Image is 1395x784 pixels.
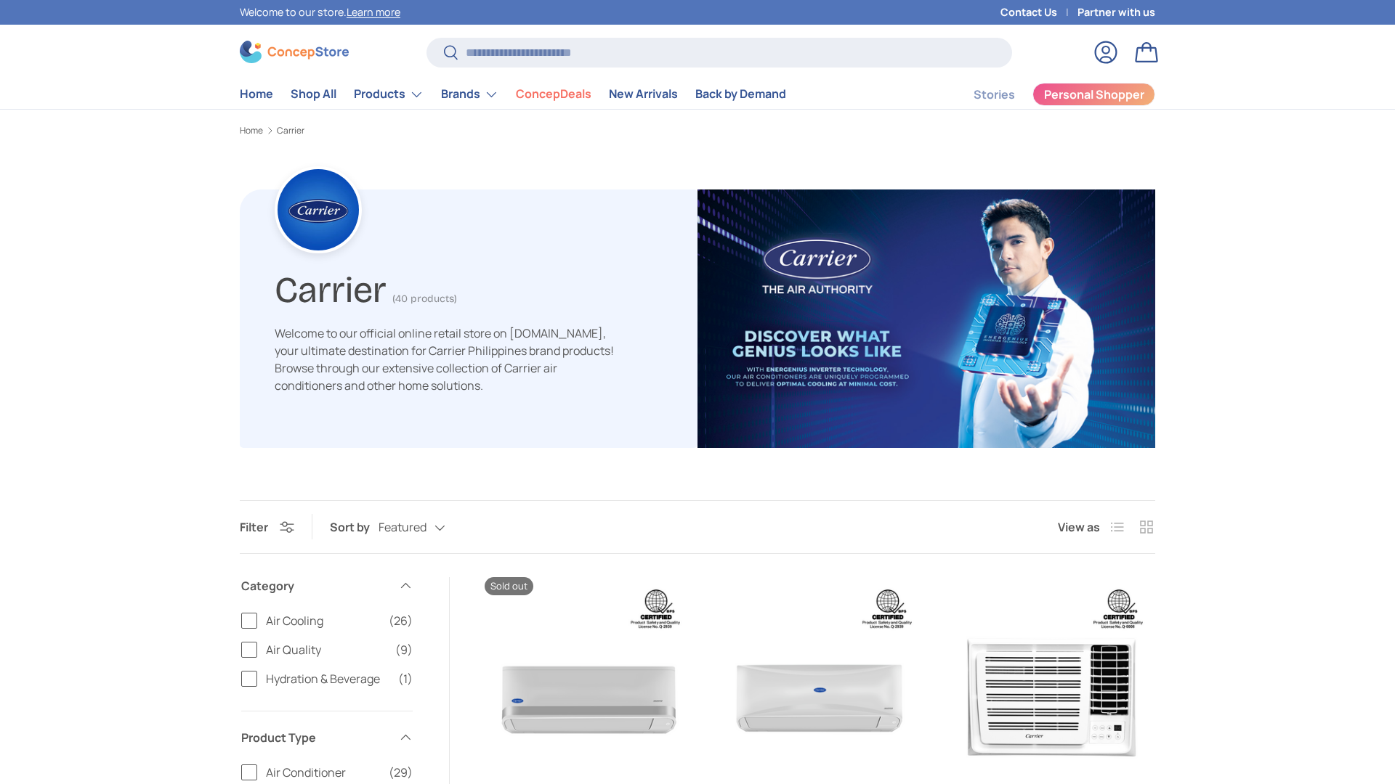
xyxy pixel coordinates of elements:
[241,560,413,612] summary: Category
[266,641,387,658] span: Air Quality
[241,577,389,595] span: Category
[1032,83,1155,106] a: Personal Shopper
[240,126,263,135] a: Home
[1000,4,1077,20] a: Contact Us
[485,577,533,595] span: Sold out
[241,711,413,764] summary: Product Type
[432,80,507,109] summary: Brands
[266,670,389,687] span: Hydration & Beverage
[697,189,1155,448] img: carrier-banner-image-concepstore
[379,520,426,534] span: Featured
[240,124,1155,137] nav: Breadcrumbs
[441,80,498,109] a: Brands
[266,612,380,629] span: Air Cooling
[389,612,413,629] span: (26)
[609,80,678,108] a: New Arrivals
[695,80,786,108] a: Back by Demand
[240,80,786,109] nav: Primary
[240,4,400,20] p: Welcome to our store.
[240,519,294,535] button: Filter
[241,729,389,746] span: Product Type
[395,641,413,658] span: (9)
[291,80,336,108] a: Shop All
[974,81,1015,109] a: Stories
[240,80,273,108] a: Home
[398,670,413,687] span: (1)
[347,5,400,19] a: Learn more
[1058,518,1100,536] span: View as
[275,263,387,311] h1: Carrier
[240,519,268,535] span: Filter
[330,518,379,536] label: Sort by
[1044,89,1144,100] span: Personal Shopper
[345,80,432,109] summary: Products
[354,80,424,109] a: Products
[1077,4,1155,20] a: Partner with us
[389,764,413,781] span: (29)
[939,80,1155,109] nav: Secondary
[275,324,616,394] p: Welcome to our official online retail store on [DOMAIN_NAME], your ultimate destination for Carri...
[277,126,304,135] a: Carrier
[266,764,380,781] span: Air Conditioner
[516,80,591,108] a: ConcepDeals
[392,293,457,305] span: (40 products)
[379,515,474,540] button: Featured
[240,41,349,63] img: ConcepStore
